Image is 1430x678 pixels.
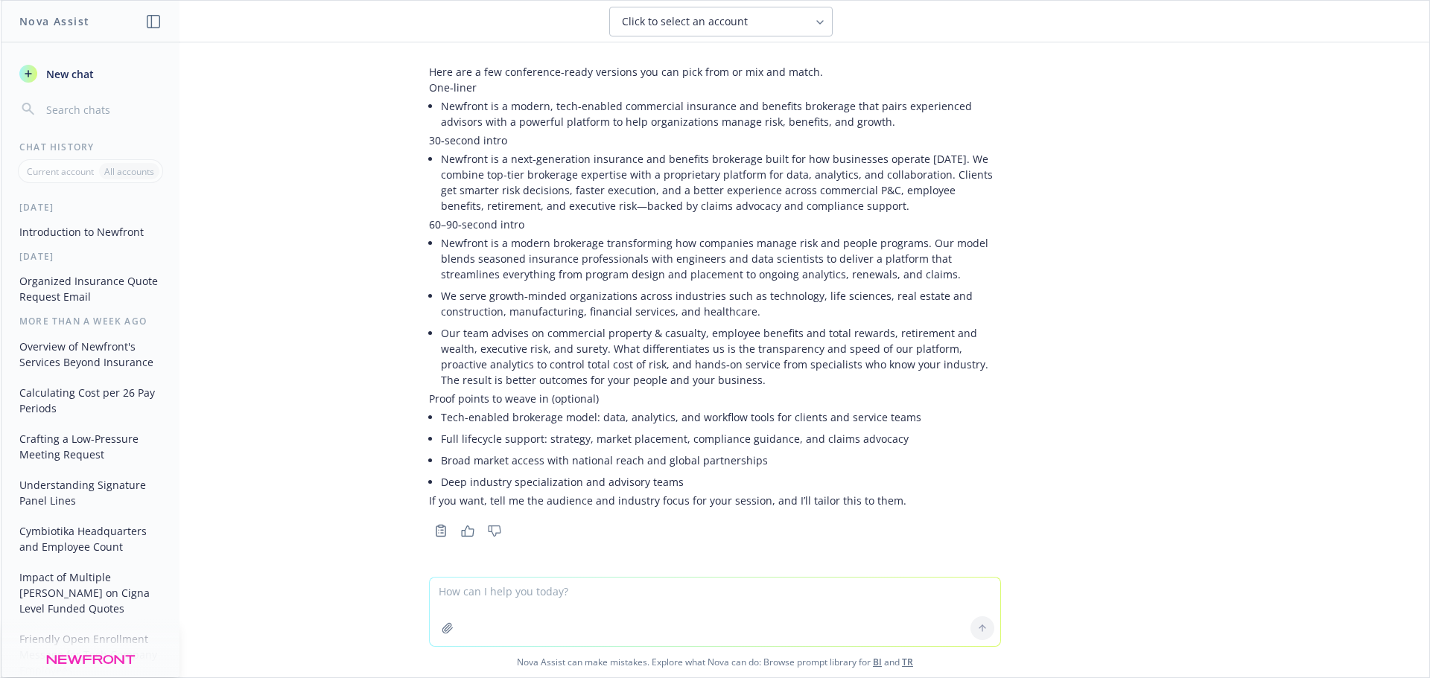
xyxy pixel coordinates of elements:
[873,656,882,668] a: BI
[13,565,168,621] button: Impact of Multiple [PERSON_NAME] on Cigna Level Funded Quotes
[441,95,1001,132] li: Newfront is a modern, tech-enabled commercial insurance and benefits brokerage that pairs experie...
[441,322,1001,391] li: Our team advises on commercial property & casualty, employee benefits and total rewards, retireme...
[441,471,1001,493] li: Deep industry specialization and advisory teams
[429,217,1001,232] p: 60–90‑second intro
[902,656,913,668] a: TR
[434,524,448,537] svg: Copy to clipboard
[13,473,168,513] button: Understanding Signature Panel Lines
[441,450,1001,471] li: Broad market access with national reach and global partnerships
[429,132,1001,148] p: 30‑second intro
[1,315,179,327] div: More than a week ago
[429,493,1001,508] p: If you want, tell me the audience and industry focus for your session, and I’ll tailor this to them.
[441,285,1001,322] li: We serve growth‑minded organizations across industries such as technology, life sciences, real es...
[19,13,89,29] h1: Nova Assist
[1,250,179,263] div: [DATE]
[13,426,168,467] button: Crafting a Low-Pressure Meeting Request
[429,64,1001,80] p: Here are a few conference-ready versions you can pick from or mix and match.
[13,269,168,309] button: Organized Insurance Quote Request Email
[104,165,154,178] p: All accounts
[483,520,506,541] button: Thumbs down
[13,220,168,244] button: Introduction to Newfront
[13,519,168,559] button: Cymbiotika Headquarters and Employee Count
[429,391,1001,406] p: Proof points to weave in (optional)
[441,428,1001,450] li: Full lifecycle support: strategy, market placement, compliance guidance, and claims advocacy
[1,141,179,153] div: Chat History
[13,60,168,87] button: New chat
[609,7,833,36] button: Click to select an account
[7,647,1423,677] span: Nova Assist can make mistakes. Explore what Nova can do: Browse prompt library for and
[441,232,1001,285] li: Newfront is a modern brokerage transforming how companies manage risk and people programs. Our mo...
[13,334,168,374] button: Overview of Newfront's Services Beyond Insurance
[441,148,1001,217] li: Newfront is a next‑generation insurance and benefits brokerage built for how businesses operate [...
[429,80,1001,95] p: One‑liner
[622,14,748,29] span: Click to select an account
[441,406,1001,428] li: Tech-enabled brokerage model: data, analytics, and workflow tools for clients and service teams
[1,201,179,214] div: [DATE]
[27,165,94,178] p: Current account
[43,99,162,120] input: Search chats
[43,66,94,82] span: New chat
[13,380,168,420] button: Calculating Cost per 26 Pay Periods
